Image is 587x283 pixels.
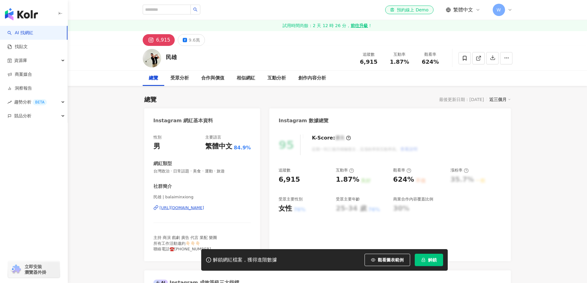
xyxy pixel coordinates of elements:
div: 社群簡介 [153,183,172,190]
a: [URL][DOMAIN_NAME] [153,205,251,211]
span: 民雄 | balaiminxiong [153,194,251,200]
button: 9.6萬 [178,34,205,46]
a: 試用時間尚餘：2 天 12 時 26 分，前往升級！ [68,20,587,31]
a: 預約線上 Demo [385,6,433,14]
span: search [193,7,198,12]
div: 總覽 [144,95,157,104]
div: 解鎖網紅檔案，獲得進階數據 [213,257,277,263]
div: Instagram 數據總覽 [279,117,328,124]
strong: 前往升級 [351,22,368,29]
div: 觀看率 [393,168,411,173]
div: 互動率 [336,168,354,173]
div: 受眾主要性別 [279,196,303,202]
div: 預約線上 Demo [390,7,428,13]
div: 近三個月 [489,95,511,103]
span: 資源庫 [14,54,27,67]
div: 1.87% [336,175,359,184]
div: 6,915 [156,36,170,44]
div: 觀看率 [419,51,442,58]
span: 84.9% [234,144,251,151]
div: 商業合作內容覆蓋比例 [393,196,433,202]
span: 趨勢分析 [14,95,47,109]
a: 商案媒合 [7,71,32,78]
button: 解鎖 [415,254,443,266]
div: Instagram 網紅基本資料 [153,117,213,124]
div: 追蹤數 [357,51,381,58]
span: W [497,6,501,13]
span: 觀看圖表範例 [378,257,404,262]
div: 創作內容分析 [298,75,326,82]
span: rise [7,100,12,104]
span: 台灣政治 · 日常話題 · 美食 · 運動 · 旅遊 [153,168,251,174]
div: 受眾主要年齡 [336,196,360,202]
div: 6,915 [279,175,300,184]
a: searchAI 找網紅 [7,30,33,36]
div: 網紅類型 [153,160,172,167]
div: 合作與價值 [201,75,224,82]
div: 受眾分析 [170,75,189,82]
span: lock [421,258,426,262]
div: 相似網紅 [237,75,255,82]
span: 6,915 [360,59,377,65]
div: 互動率 [388,51,411,58]
button: 6,915 [143,34,175,46]
a: chrome extension立即安裝 瀏覽器外掛 [8,261,60,278]
span: 競品分析 [14,109,31,123]
div: 最後更新日期：[DATE] [439,97,484,102]
div: 男 [153,142,160,151]
div: [URL][DOMAIN_NAME] [160,205,204,211]
div: 追蹤數 [279,168,291,173]
span: 1.87% [390,59,409,65]
img: logo [5,8,38,20]
img: chrome extension [10,265,22,274]
div: K-Score : [312,135,351,141]
div: 民雄 [166,53,177,61]
div: 互動分析 [267,75,286,82]
a: 找貼文 [7,44,28,50]
div: 繁體中文 [205,142,232,151]
div: 性別 [153,135,161,140]
span: 繁體中文 [453,6,473,13]
div: 9.6萬 [189,36,200,44]
span: 624% [422,59,439,65]
span: 立即安裝 瀏覽器外掛 [25,264,46,275]
span: 解鎖 [428,257,437,262]
div: BETA [33,99,47,105]
button: 觀看圖表範例 [365,254,410,266]
img: KOL Avatar [143,49,161,67]
div: 漲粉率 [450,168,469,173]
div: 主要語言 [205,135,221,140]
span: 主持 商演 戲劇 廣告 代言 業配 樂團 所有工作活動邀約👇🏻👇🏻👇🏻 聯絡電話☎️[PHONE_NUMBER] [153,235,217,251]
div: 女性 [279,204,292,213]
a: 洞察報告 [7,85,32,91]
div: 624% [393,175,414,184]
div: 總覽 [149,75,158,82]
